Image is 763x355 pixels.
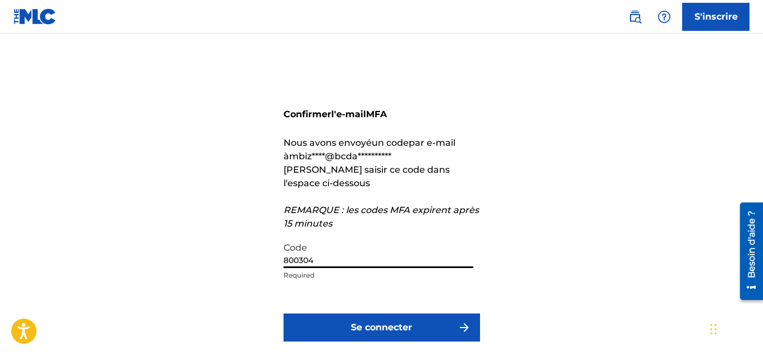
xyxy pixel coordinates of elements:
[284,164,450,188] font: [PERSON_NAME] saisir ce code dans l'espace ci-dessous
[284,137,455,162] font: par e-mail à
[13,8,57,25] img: Logo du MLC
[351,322,412,333] font: Se connecter
[628,10,642,24] img: recherche
[284,313,480,342] button: Se connecter
[682,3,750,31] a: S'inscrire
[653,6,675,28] div: Aide
[695,11,738,22] font: S'inscrire
[284,109,331,119] font: Confirmer
[284,205,479,229] font: REMARQUE : les codes MFA expirent après 15 minutes
[366,109,387,119] font: MFA
[458,321,471,334] img: f7272a7cc735f4ea7f67.svg
[732,199,763,305] iframe: Centre de ressources
[372,137,409,148] font: un code
[624,6,646,28] a: Recherche publique
[657,10,671,24] img: aide
[710,312,717,346] div: Traîner
[331,109,366,119] font: l'e-mail
[707,301,763,355] iframe: Widget de discussion
[284,270,473,280] p: Required
[284,137,372,148] font: Nous avons envoyé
